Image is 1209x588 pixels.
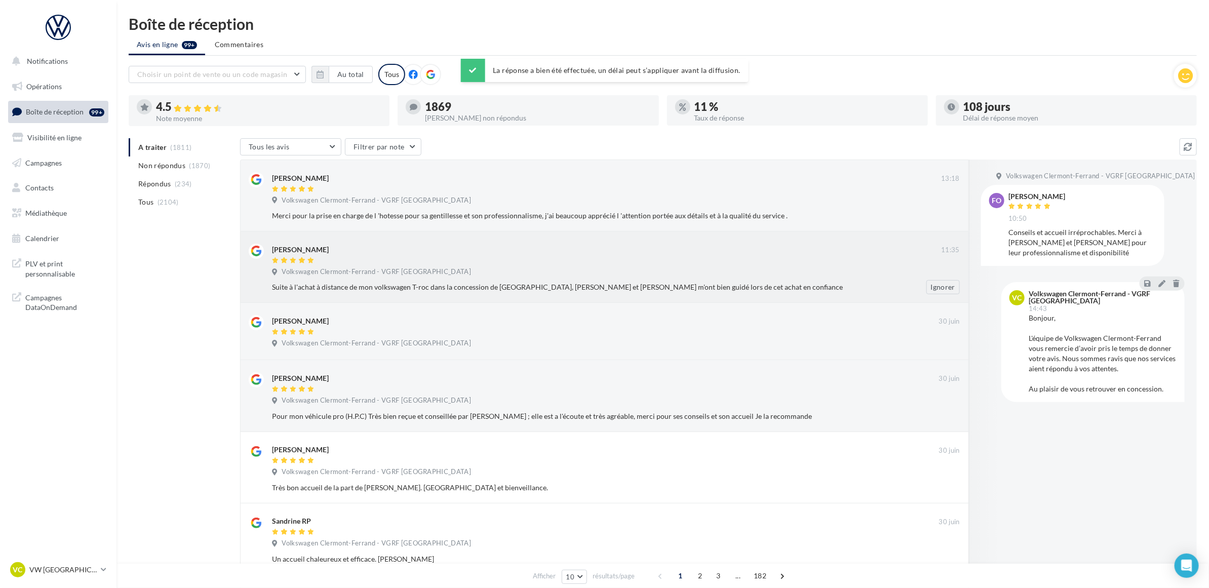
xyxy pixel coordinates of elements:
[282,539,471,548] span: Volkswagen Clermont-Ferrand - VGRF [GEOGRAPHIC_DATA]
[13,565,23,575] span: VC
[272,245,329,255] div: [PERSON_NAME]
[25,183,54,192] span: Contacts
[329,66,373,83] button: Au total
[138,197,153,207] span: Tous
[282,396,471,405] span: Volkswagen Clermont-Ferrand - VGRF [GEOGRAPHIC_DATA]
[460,59,748,82] div: La réponse a bien été effectuée, un délai peut s’appliquer avant la diffusion.
[158,198,179,206] span: (2104)
[562,570,588,584] button: 10
[282,467,471,477] span: Volkswagen Clermont-Ferrand - VGRF [GEOGRAPHIC_DATA]
[137,70,287,79] span: Choisir un point de vente ou un code magasin
[25,209,67,217] span: Médiathèque
[992,195,1002,206] span: Fo
[282,267,471,277] span: Volkswagen Clermont-Ferrand - VGRF [GEOGRAPHIC_DATA]
[1029,305,1047,312] span: 14:43
[156,101,381,113] div: 4.5
[694,114,920,122] div: Taux de réponse
[566,573,575,581] span: 10
[1012,293,1022,303] span: VC
[6,203,110,224] a: Médiathèque
[156,115,381,122] div: Note moyenne
[240,138,341,155] button: Tous les avis
[6,253,110,283] a: PLV et print personnalisable
[710,568,726,584] span: 3
[272,554,894,564] div: Un accueil chaleureux et efficace. [PERSON_NAME]
[272,483,894,493] div: Très bon accueil de la part de [PERSON_NAME]. [GEOGRAPHIC_DATA] et bienveillance.
[939,518,960,527] span: 30 juin
[272,373,329,383] div: [PERSON_NAME]
[311,66,373,83] button: Au total
[939,374,960,383] span: 30 juin
[694,101,920,112] div: 11 %
[282,196,471,205] span: Volkswagen Clermont-Ferrand - VGRF [GEOGRAPHIC_DATA]
[25,234,59,243] span: Calendrier
[8,560,108,579] a: VC VW [GEOGRAPHIC_DATA]
[175,180,192,188] span: (234)
[138,179,171,189] span: Répondus
[29,565,97,575] p: VW [GEOGRAPHIC_DATA]
[926,280,960,294] button: Ignorer
[138,161,185,171] span: Non répondus
[1008,227,1156,258] div: Conseils et accueil irréprochables. Merci à [PERSON_NAME] et [PERSON_NAME] pour leur professionna...
[189,162,211,170] span: (1870)
[215,40,263,50] span: Commentaires
[6,287,110,317] a: Campagnes DataOnDemand
[941,174,960,183] span: 13:18
[26,107,84,116] span: Boîte de réception
[6,76,110,97] a: Opérations
[6,177,110,199] a: Contacts
[272,445,329,455] div: [PERSON_NAME]
[939,317,960,326] span: 30 juin
[939,446,960,455] span: 30 juin
[941,246,960,255] span: 11:35
[272,173,329,183] div: [PERSON_NAME]
[89,108,104,116] div: 99+
[750,568,770,584] span: 182
[272,211,894,221] div: Merci pour la prise en charge de l 'hotesse pour sa gentillesse et son professionnalisme, j'ai be...
[6,101,110,123] a: Boîte de réception99+
[425,101,650,112] div: 1869
[1008,214,1027,223] span: 10:50
[730,568,746,584] span: ...
[27,133,82,142] span: Visibilité en ligne
[27,57,68,65] span: Notifications
[345,138,421,155] button: Filtrer par note
[249,142,290,151] span: Tous les avis
[692,568,708,584] span: 2
[963,114,1189,122] div: Délai de réponse moyen
[593,571,635,581] span: résultats/page
[129,66,306,83] button: Choisir un point de vente ou un code magasin
[272,316,329,326] div: [PERSON_NAME]
[282,339,471,348] span: Volkswagen Clermont-Ferrand - VGRF [GEOGRAPHIC_DATA]
[963,101,1189,112] div: 108 jours
[1006,172,1195,181] span: Volkswagen Clermont-Ferrand - VGRF [GEOGRAPHIC_DATA]
[26,82,62,91] span: Opérations
[1008,193,1065,200] div: [PERSON_NAME]
[272,516,311,526] div: Sandrine RP
[272,411,894,421] div: Pour mon véhicule pro (H.P.C) Très bien reçue et conseillée par [PERSON_NAME] ; elle est a l'écou...
[672,568,688,584] span: 1
[533,571,556,581] span: Afficher
[25,291,104,312] span: Campagnes DataOnDemand
[425,114,650,122] div: [PERSON_NAME] non répondus
[6,51,106,72] button: Notifications
[6,127,110,148] a: Visibilité en ligne
[129,16,1197,31] div: Boîte de réception
[25,158,62,167] span: Campagnes
[378,64,405,85] div: Tous
[1175,554,1199,578] div: Open Intercom Messenger
[1029,290,1175,304] div: Volkswagen Clermont-Ferrand - VGRF [GEOGRAPHIC_DATA]
[6,152,110,174] a: Campagnes
[25,257,104,279] span: PLV et print personnalisable
[6,228,110,249] a: Calendrier
[272,282,894,292] div: Suite à l'achat à distance de mon volkswagen T-roc dans la concession de [GEOGRAPHIC_DATA], [PERS...
[1029,313,1177,394] div: Bonjour, L'équipe de Volkswagen Clermont-Ferrand vous remercie d’avoir pris le temps de donner vo...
